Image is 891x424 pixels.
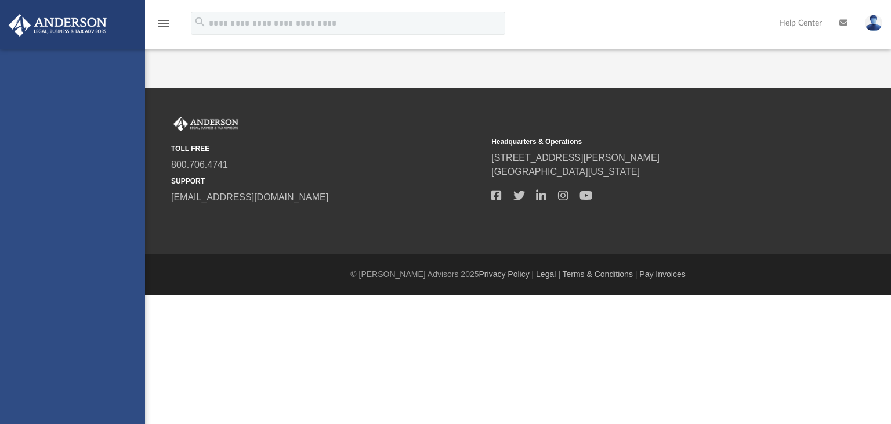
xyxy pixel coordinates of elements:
[194,16,207,28] i: search
[639,270,685,279] a: Pay Invoices
[536,270,560,279] a: Legal |
[171,117,241,132] img: Anderson Advisors Platinum Portal
[491,153,660,163] a: [STREET_ADDRESS][PERSON_NAME]
[491,136,803,147] small: Headquarters & Operations
[171,176,483,186] small: SUPPORT
[479,270,534,279] a: Privacy Policy |
[5,14,110,37] img: Anderson Advisors Platinum Portal
[171,192,328,202] a: [EMAIL_ADDRESS][DOMAIN_NAME]
[865,15,882,31] img: User Pic
[157,22,171,30] a: menu
[491,167,640,177] a: [GEOGRAPHIC_DATA][US_STATE]
[157,16,171,30] i: menu
[171,143,483,154] small: TOLL FREE
[563,270,638,279] a: Terms & Conditions |
[145,268,891,281] div: © [PERSON_NAME] Advisors 2025
[171,160,228,170] a: 800.706.4741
